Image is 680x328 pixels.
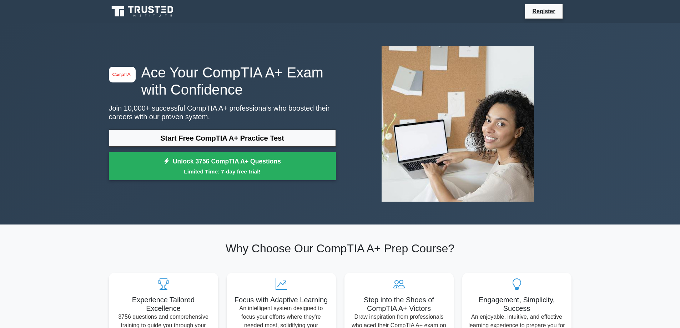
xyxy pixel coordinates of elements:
[109,104,336,121] p: Join 10,000+ successful CompTIA A+ professionals who boosted their careers with our proven system.
[118,167,327,176] small: Limited Time: 7-day free trial!
[528,7,559,16] a: Register
[232,296,330,304] h5: Focus with Adaptive Learning
[109,64,336,98] h1: Ace Your CompTIA A+ Exam with Confidence
[115,296,212,313] h5: Experience Tailored Excellence
[468,296,566,313] h5: Engagement, Simplicity, Success
[109,152,336,181] a: Unlock 3756 CompTIA A+ QuestionsLimited Time: 7-day free trial!
[109,242,571,255] h2: Why Choose Our CompTIA A+ Prep Course?
[109,130,336,147] a: Start Free CompTIA A+ Practice Test
[350,296,448,313] h5: Step into the Shoes of CompTIA A+ Victors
